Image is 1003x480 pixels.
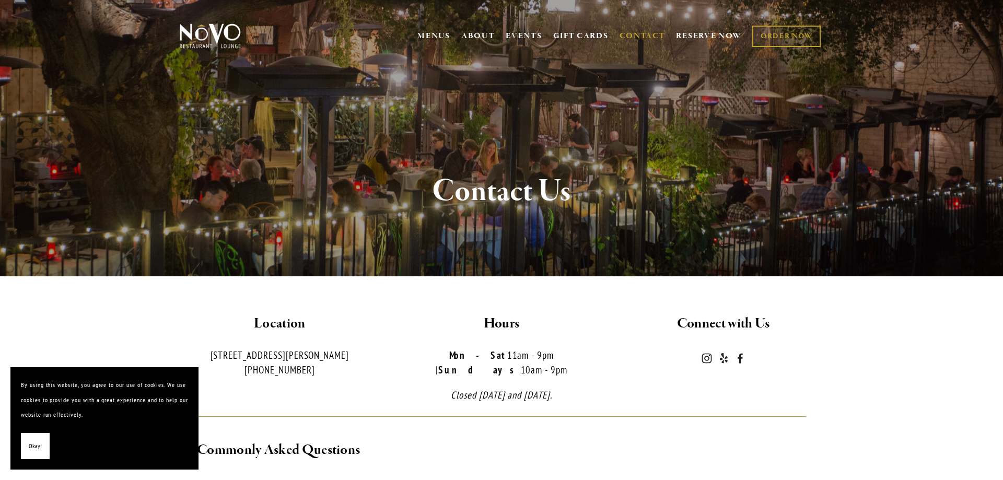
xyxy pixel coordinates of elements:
p: 11am - 9pm | 10am - 9pm [400,348,604,378]
a: RESERVE NOW [676,26,742,46]
strong: Contact Us [432,171,571,211]
a: Instagram [702,353,712,364]
h2: Commonly Asked Questions [197,439,806,461]
a: EVENTS [506,31,542,41]
em: Closed [DATE] and [DATE]. [451,389,552,401]
a: MENUS [417,31,450,41]
section: Cookie banner [10,367,199,470]
a: Yelp [718,353,729,364]
span: Okay! [29,439,42,454]
a: Novo Restaurant and Lounge [735,353,745,364]
a: GIFT CARDS [553,26,609,46]
h2: Location [178,313,382,335]
strong: Sundays [438,364,521,376]
p: [STREET_ADDRESS][PERSON_NAME] [PHONE_NUMBER] [178,348,382,378]
h2: Connect with Us [621,313,825,335]
a: CONTACT [620,26,666,46]
img: Novo Restaurant &amp; Lounge [178,23,243,49]
button: Okay! [21,433,50,460]
a: ORDER NOW [752,26,821,47]
p: By using this website, you agree to our use of cookies. We use cookies to provide you with a grea... [21,378,188,423]
a: ABOUT [461,31,495,41]
strong: Mon-Sat [449,349,507,361]
h2: Hours [400,313,604,335]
